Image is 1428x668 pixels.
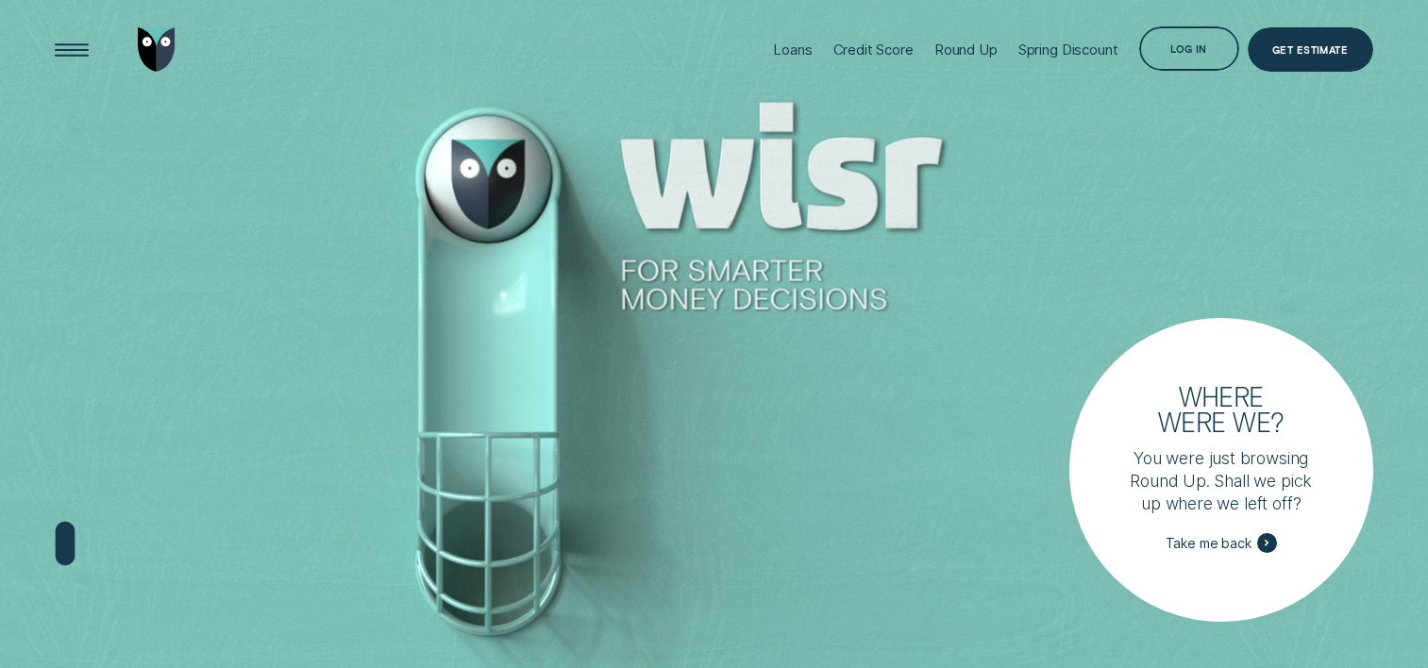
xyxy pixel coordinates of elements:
[1166,535,1252,552] span: Take me back
[1121,447,1321,515] p: You were just browsing Round Up. Shall we pick up where we left off?
[1139,26,1239,72] button: Log in
[1018,41,1118,58] div: Spring Discount
[138,27,176,73] img: Wisr
[49,27,94,73] button: Open Menu
[773,41,812,58] div: Loans
[934,41,998,58] div: Round Up
[1248,27,1373,73] a: Get Estimate
[1069,318,1373,622] a: Where were we?You were just browsing Round Up. Shall we pick up where we left off?Take me back
[833,41,914,58] div: Credit Score
[1148,384,1295,434] h3: Where were we?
